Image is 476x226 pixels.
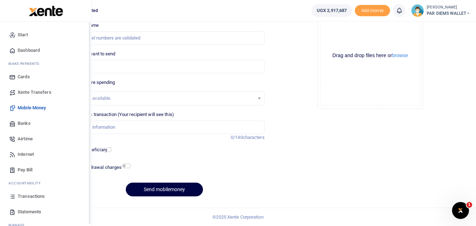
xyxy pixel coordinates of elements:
small: [PERSON_NAME] [427,5,470,11]
span: Pay Bill [18,166,32,173]
span: Airtime [18,135,33,142]
span: Mobile Money [18,104,46,111]
span: Xente Transfers [18,89,51,96]
a: Airtime [6,131,86,147]
input: UGX [64,60,264,73]
a: Internet [6,147,86,162]
li: Wallet ballance [309,4,355,17]
button: Send mobilemoney [126,183,203,196]
input: Enter extra information [64,121,264,134]
a: Add money [355,7,390,13]
span: Cards [18,73,30,80]
button: browse [392,53,408,58]
a: Statements [6,204,86,220]
span: Banks [18,120,31,127]
h6: Include withdrawal charges [65,165,128,170]
span: PAR DIEMS WALLET [427,10,470,17]
li: Ac [6,178,86,189]
span: Add money [355,5,390,17]
img: logo-large [29,6,63,16]
span: ake Payments [12,61,39,66]
div: No options available. [69,95,254,102]
img: profile-user [411,4,424,17]
span: Dashboard [18,47,40,54]
a: Banks [6,116,86,131]
span: Transactions [18,193,45,200]
a: Mobile Money [6,100,86,116]
a: profile-user [PERSON_NAME] PAR DIEMS WALLET [411,4,470,17]
div: Drag and drop files here or [321,52,420,59]
span: Start [18,31,28,38]
li: Toup your wallet [355,5,390,17]
a: Cards [6,69,86,85]
span: UGX 2,917,687 [317,7,347,14]
span: 0/140 [231,135,243,140]
span: countability [14,181,41,186]
li: M [6,58,86,69]
a: Dashboard [6,43,86,58]
a: Xente Transfers [6,85,86,100]
a: UGX 2,917,687 [311,4,352,17]
span: 1 [466,202,472,208]
div: File Uploader [317,3,423,109]
input: MTN & Airtel numbers are validated [64,31,264,45]
label: Memo for this transaction (Your recipient will see this) [64,111,174,118]
a: Start [6,27,86,43]
span: Statements [18,208,41,215]
a: Pay Bill [6,162,86,178]
a: logo-small logo-large logo-large [28,8,63,13]
a: Transactions [6,189,86,204]
span: characters [243,135,265,140]
span: Internet [18,151,34,158]
iframe: Intercom live chat [452,202,469,219]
